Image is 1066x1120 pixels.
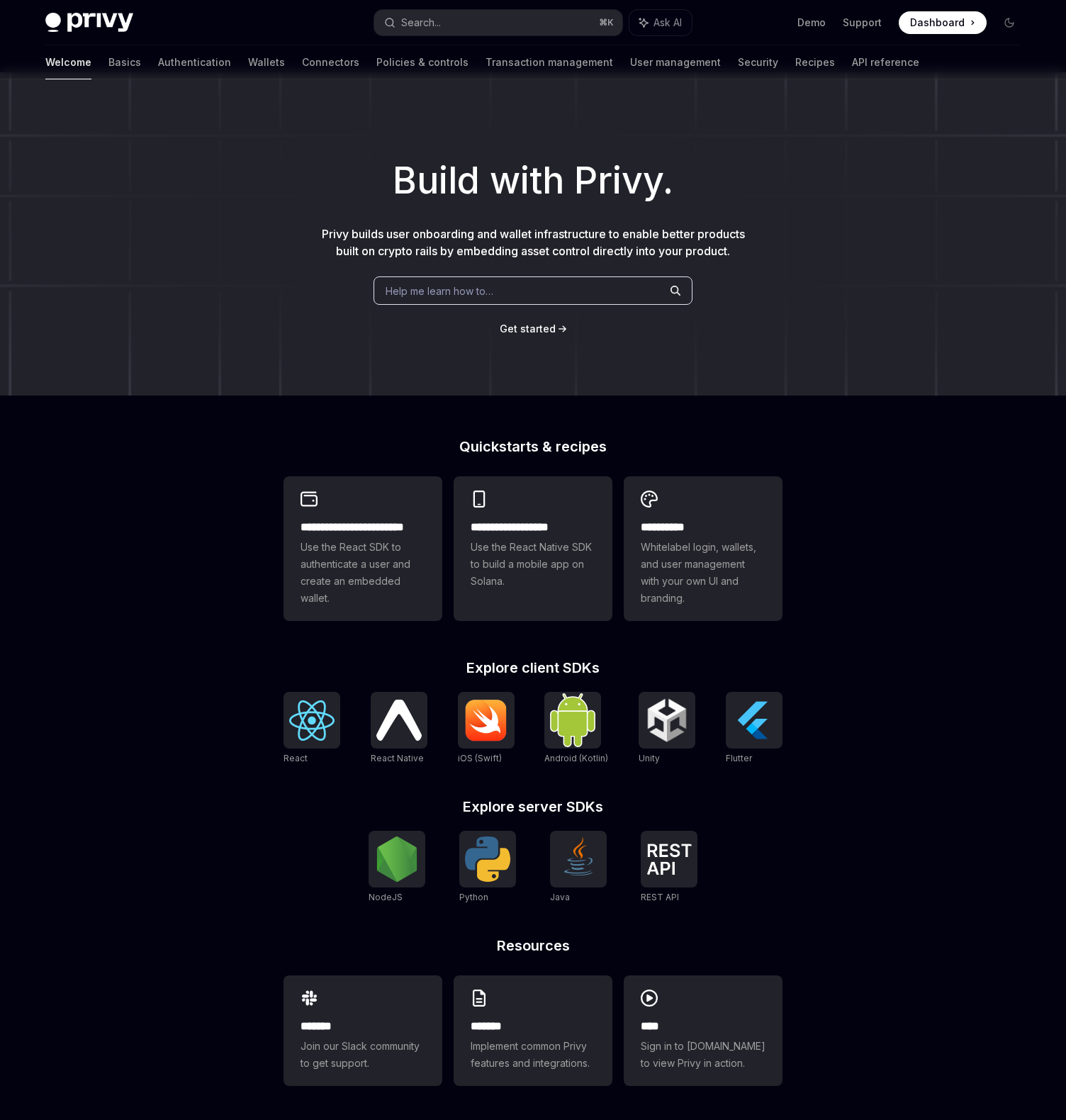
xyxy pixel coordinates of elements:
span: Sign in to [DOMAIN_NAME] to view Privy in action. [641,1038,765,1072]
img: Python [465,836,510,882]
span: Use the React SDK to authenticate a user and create an embedded wallet. [301,539,425,607]
a: React NativeReact Native [371,692,427,766]
span: Python [459,892,488,902]
a: Connectors [302,45,359,79]
a: Policies & controls [376,45,469,79]
img: React [289,700,335,741]
span: Unity [639,753,660,763]
a: Recipes [795,45,835,79]
a: Support [843,16,882,30]
a: iOS (Swift)iOS (Swift) [458,692,515,766]
span: Flutter [726,753,752,763]
button: Search...⌘K [374,10,622,35]
span: Join our Slack community to get support. [301,1038,425,1072]
span: Dashboard [910,16,965,30]
a: Get started [500,322,556,336]
span: Privy builds user onboarding and wallet infrastructure to enable better products built on crypto ... [322,227,745,258]
a: ReactReact [284,692,340,766]
button: Toggle dark mode [998,11,1021,34]
img: iOS (Swift) [464,699,509,741]
span: Help me learn how to… [386,284,493,298]
span: Whitelabel login, wallets, and user management with your own UI and branding. [641,539,765,607]
span: Java [550,892,570,902]
img: React Native [376,700,422,740]
a: Dashboard [899,11,987,34]
a: JavaJava [550,831,607,905]
span: Ask AI [653,16,682,30]
a: Transaction management [486,45,613,79]
img: Unity [644,698,690,743]
a: Wallets [248,45,285,79]
a: API reference [852,45,919,79]
span: NodeJS [369,892,403,902]
h2: Explore server SDKs [284,800,782,814]
span: iOS (Swift) [458,753,502,763]
h1: Build with Privy. [23,153,1043,208]
span: Android (Kotlin) [544,753,608,763]
h2: Explore client SDKs [284,661,782,675]
button: Ask AI [629,10,692,35]
span: React Native [371,753,424,763]
span: React [284,753,308,763]
a: PythonPython [459,831,516,905]
a: **** **Implement common Privy features and integrations. [454,975,612,1086]
img: Flutter [731,698,777,743]
a: **** **Join our Slack community to get support. [284,975,442,1086]
span: ⌘ K [599,17,614,28]
a: NodeJSNodeJS [369,831,425,905]
img: Android (Kotlin) [550,693,595,746]
a: **** *****Whitelabel login, wallets, and user management with your own UI and branding. [624,476,782,621]
span: REST API [641,892,679,902]
a: User management [630,45,721,79]
a: UnityUnity [639,692,695,766]
span: Use the React Native SDK to build a mobile app on Solana. [471,539,595,590]
a: FlutterFlutter [726,692,782,766]
a: REST APIREST API [641,831,697,905]
a: Android (Kotlin)Android (Kotlin) [544,692,608,766]
a: Security [738,45,778,79]
a: Welcome [45,45,91,79]
img: REST API [646,844,692,875]
a: Authentication [158,45,231,79]
a: ****Sign in to [DOMAIN_NAME] to view Privy in action. [624,975,782,1086]
img: Java [556,836,601,882]
img: NodeJS [374,836,420,882]
span: Get started [500,323,556,335]
img: dark logo [45,13,133,33]
a: **** **** **** ***Use the React Native SDK to build a mobile app on Solana. [454,476,612,621]
span: Implement common Privy features and integrations. [471,1038,595,1072]
h2: Quickstarts & recipes [284,439,782,454]
h2: Resources [284,939,782,953]
div: Search... [401,14,441,31]
a: Basics [108,45,141,79]
a: Demo [797,16,826,30]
